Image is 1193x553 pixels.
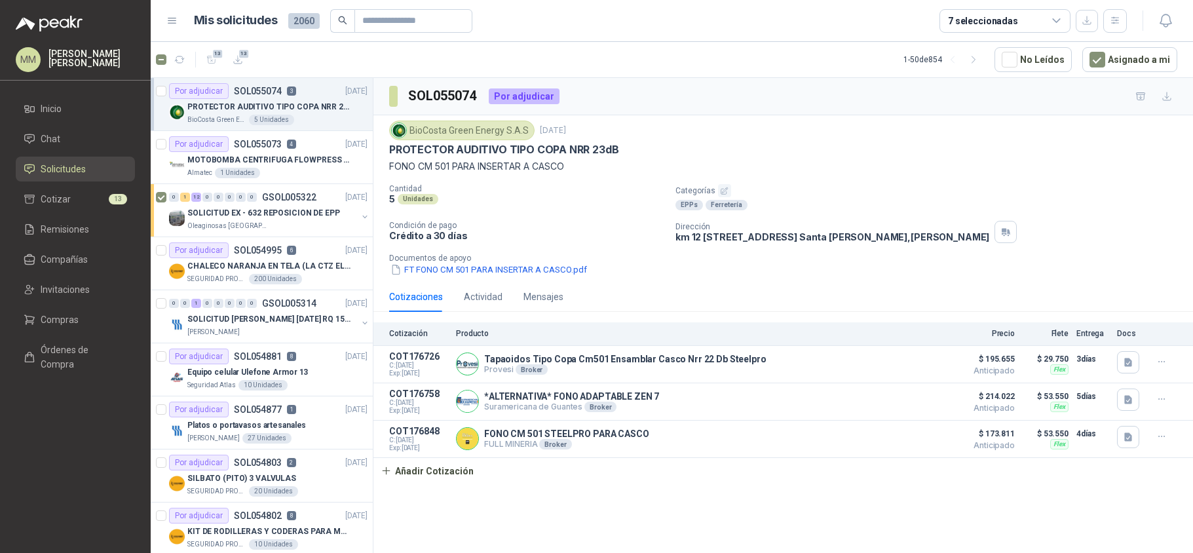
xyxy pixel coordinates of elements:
div: 0 [202,193,212,202]
div: Cotizaciones [389,290,443,304]
div: Flex [1050,439,1069,449]
a: 0 1 12 0 0 0 0 0 GSOL005322[DATE] Company LogoSOLICITUD EX - 632 REPOSICION DE EPPOleaginosas [GE... [169,189,370,231]
p: [PERSON_NAME] [187,433,240,444]
p: SOL055074 [234,86,282,96]
button: Añadir Cotización [373,458,481,484]
p: 3 [287,86,296,96]
p: Categorías [675,184,1188,197]
div: Por adjudicar [169,136,229,152]
p: Docs [1117,329,1143,338]
a: Chat [16,126,135,151]
span: Remisiones [41,222,89,237]
p: SILBATO (PITO) 3 VALVULAS [187,472,296,485]
span: Órdenes de Compra [41,343,123,372]
span: Exp: [DATE] [389,407,448,415]
img: Company Logo [169,104,185,120]
img: Company Logo [457,428,478,449]
p: FONO CM 501 STEELPRO PARA CASCO [484,429,649,439]
div: Por adjudicar [169,349,229,364]
span: $ 195.655 [949,351,1015,367]
div: 5 Unidades [249,115,294,125]
div: 1 - 50 de 854 [903,49,984,70]
p: 4 días [1076,426,1109,442]
p: Cantidad [389,184,665,193]
span: Anticipado [949,367,1015,375]
a: Órdenes de Compra [16,337,135,377]
span: Compras [41,313,79,327]
p: [DATE] [345,191,368,204]
p: 4 [287,140,296,149]
p: [DATE] [540,124,566,137]
p: Suramericana de Guantes [484,402,659,412]
img: Company Logo [169,157,185,173]
div: 0 [169,193,179,202]
button: 13 [227,49,248,70]
a: Por adjudicarSOL0548032[DATE] Company LogoSILBATO (PITO) 3 VALVULASSEGURIDAD PROVISER LTDA20 Unid... [151,449,373,503]
span: C: [DATE] [389,436,448,444]
span: $ 173.811 [949,426,1015,442]
img: Company Logo [169,476,185,491]
p: Producto [456,329,941,338]
div: Por adjudicar [169,242,229,258]
p: Flete [1023,329,1069,338]
p: SEGURIDAD PROVISER LTDA [187,539,246,550]
button: FT FONO CM 501 PARA INSERTAR A CASCO.pdf [389,263,588,276]
div: 1 [180,193,190,202]
p: Almatec [187,168,212,178]
p: [DATE] [345,297,368,310]
span: Anticipado [949,442,1015,449]
p: SOL054877 [234,405,282,414]
p: SOL054881 [234,352,282,361]
span: 13 [212,48,224,59]
p: [DATE] [345,404,368,416]
p: 5 [389,193,395,204]
p: PROTECTOR AUDITIVO TIPO COPA NRR 23dB [187,101,350,113]
div: BioCosta Green Energy S.A.S [389,121,535,140]
img: Company Logo [169,423,185,438]
p: SOL054995 [234,246,282,255]
div: MM [16,47,41,72]
p: COT176758 [389,389,448,399]
p: $ 29.750 [1023,351,1069,367]
button: 13 [201,49,222,70]
a: Cotizar13 [16,187,135,212]
p: Cotización [389,329,448,338]
p: Seguridad Atlas [187,380,236,391]
h3: SOL055074 [408,86,478,106]
h1: Mis solicitudes [194,11,278,30]
p: [DATE] [345,457,368,469]
p: GSOL005322 [262,193,316,202]
img: Logo peakr [16,16,83,31]
div: 0 [247,299,257,308]
span: C: [DATE] [389,399,448,407]
p: CHALECO NARANJA EN TELA (LA CTZ ELEGIDA DEBE ENVIAR MUESTRA) [187,260,350,273]
p: 2 [287,458,296,467]
p: Entrega [1076,329,1109,338]
div: Por adjudicar [169,402,229,417]
a: Por adjudicarSOL0550734[DATE] Company LogoMOTOBOMBA CENTRIFUGA FLOWPRESS 1.5HP-220Almatec1 Unidades [151,131,373,184]
a: Invitaciones [16,277,135,302]
p: SOLICITUD EX - 632 REPOSICION DE EPP [187,207,340,219]
img: Company Logo [169,529,185,544]
div: 10 Unidades [238,380,288,391]
div: Flex [1050,402,1069,412]
div: 1 Unidades [215,168,260,178]
a: Por adjudicarSOL0548818[DATE] Company LogoEquipo celular Ulefone Armor 13Seguridad Atlas10 Unidades [151,343,373,396]
img: Company Logo [169,263,185,279]
div: Por adjudicar [169,455,229,470]
a: Solicitudes [16,157,135,181]
p: Documentos de apoyo [389,254,1188,263]
div: 0 [214,299,223,308]
a: Remisiones [16,217,135,242]
a: Inicio [16,96,135,121]
p: [PERSON_NAME] [PERSON_NAME] [48,49,135,67]
div: Por adjudicar [489,88,559,104]
p: Provesi [484,364,767,375]
img: Company Logo [457,353,478,375]
img: Company Logo [392,123,406,138]
img: Company Logo [457,391,478,412]
div: 0 [236,299,246,308]
span: Exp: [DATE] [389,444,448,452]
p: [DATE] [345,85,368,98]
span: Exp: [DATE] [389,370,448,377]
